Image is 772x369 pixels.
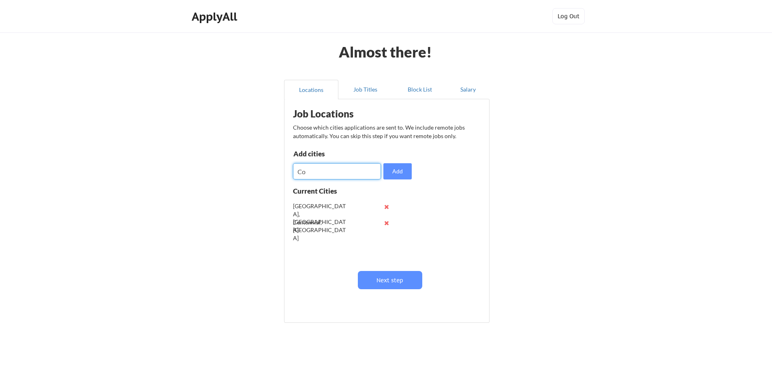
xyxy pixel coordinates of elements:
button: Job Titles [338,80,393,99]
div: Centennial, [GEOGRAPHIC_DATA] [293,218,346,242]
button: Add [383,163,412,179]
div: ApplyAll [192,10,240,23]
div: Add cities [293,150,377,157]
button: Locations [284,80,338,99]
div: Choose which cities applications are sent to. We include remote jobs automatically. You can skip ... [293,123,479,140]
div: Current Cities [293,188,355,194]
button: Log Out [552,8,585,24]
button: Block List [393,80,447,99]
div: [GEOGRAPHIC_DATA], [GEOGRAPHIC_DATA] [293,202,346,234]
button: Next step [358,271,422,289]
div: Job Locations [293,109,395,119]
button: Salary [447,80,490,99]
input: Type here... [293,163,381,179]
div: Almost there! [329,45,442,59]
